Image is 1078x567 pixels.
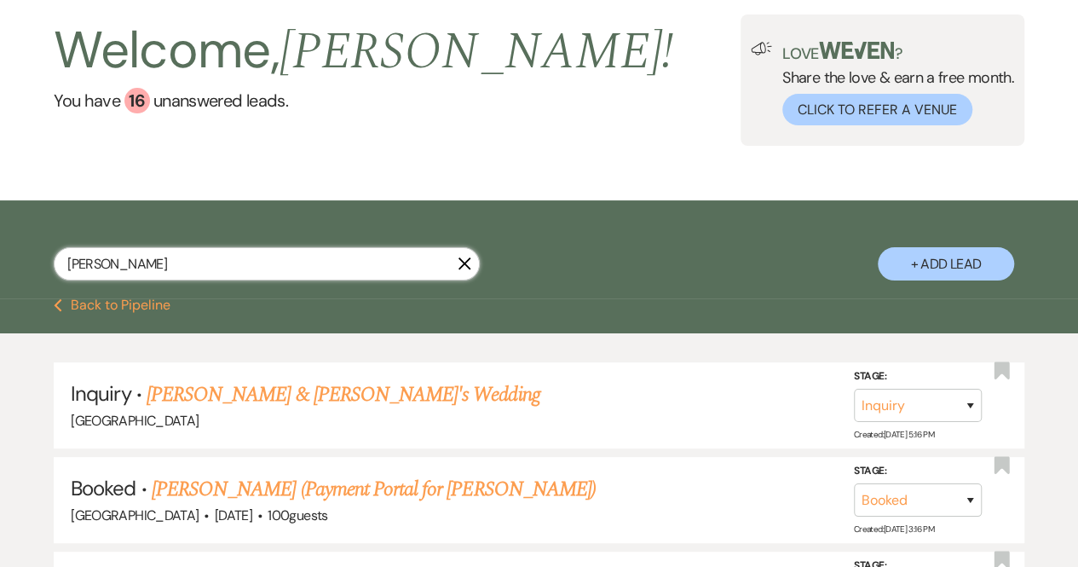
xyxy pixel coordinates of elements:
[854,462,982,481] label: Stage:
[268,506,327,524] span: 100 guests
[54,88,673,113] a: You have 16 unanswered leads.
[54,247,480,281] input: Search by name, event date, email address or phone number
[71,506,199,524] span: [GEOGRAPHIC_DATA]
[782,42,1014,61] p: Love ?
[878,247,1014,281] button: + Add Lead
[71,475,135,501] span: Booked
[147,379,540,410] a: [PERSON_NAME] & [PERSON_NAME]'s Wedding
[71,412,199,430] span: [GEOGRAPHIC_DATA]
[854,429,934,440] span: Created: [DATE] 5:16 PM
[772,42,1014,125] div: Share the love & earn a free month.
[215,506,252,524] span: [DATE]
[54,14,673,88] h2: Welcome,
[124,88,150,113] div: 16
[854,524,934,535] span: Created: [DATE] 3:16 PM
[152,474,596,505] a: [PERSON_NAME] (Payment Portal for [PERSON_NAME])
[280,13,673,91] span: [PERSON_NAME] !
[819,42,895,59] img: weven-logo-green.svg
[751,42,772,55] img: loud-speaker-illustration.svg
[782,94,972,125] button: Click to Refer a Venue
[71,380,130,407] span: Inquiry
[854,367,982,386] label: Stage:
[54,298,170,312] button: Back to Pipeline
